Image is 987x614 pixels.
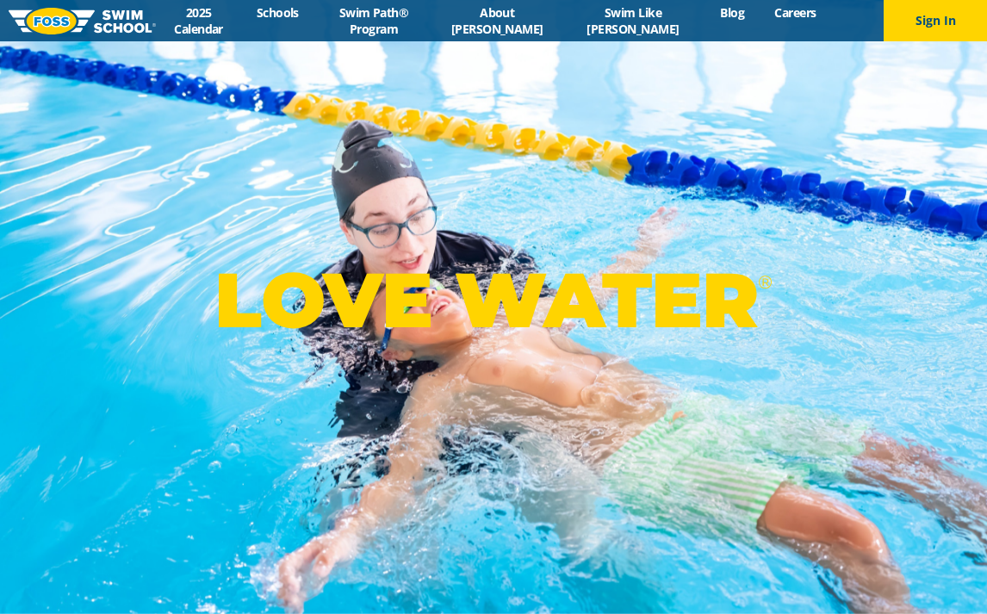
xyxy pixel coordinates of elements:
a: 2025 Calendar [156,4,241,37]
a: Careers [760,4,831,21]
a: Swim Path® Program [313,4,433,37]
p: LOVE WATER [214,254,772,346]
a: About [PERSON_NAME] [434,4,561,37]
img: FOSS Swim School Logo [9,8,156,34]
a: Blog [705,4,760,21]
a: Schools [241,4,313,21]
sup: ® [758,271,772,293]
a: Swim Like [PERSON_NAME] [561,4,705,37]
